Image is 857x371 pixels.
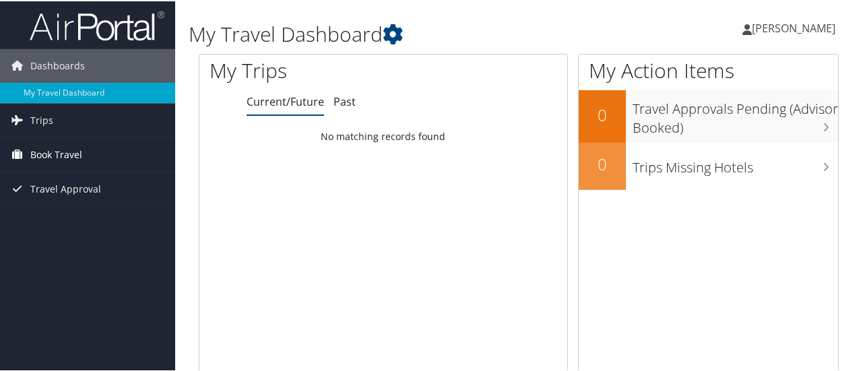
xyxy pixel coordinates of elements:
[579,141,838,189] a: 0Trips Missing Hotels
[742,7,849,47] a: [PERSON_NAME]
[334,93,356,108] a: Past
[579,151,626,174] h2: 0
[30,48,85,81] span: Dashboards
[579,102,626,125] h2: 0
[30,171,101,205] span: Travel Approval
[30,9,164,40] img: airportal-logo.png
[633,92,838,136] h3: Travel Approvals Pending (Advisor Booked)
[30,102,53,136] span: Trips
[579,89,838,141] a: 0Travel Approvals Pending (Advisor Booked)
[752,20,835,34] span: [PERSON_NAME]
[189,19,629,47] h1: My Travel Dashboard
[247,93,324,108] a: Current/Future
[30,137,82,170] span: Book Travel
[633,150,838,176] h3: Trips Missing Hotels
[199,123,567,147] td: No matching records found
[210,55,404,83] h1: My Trips
[579,55,838,83] h1: My Action Items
